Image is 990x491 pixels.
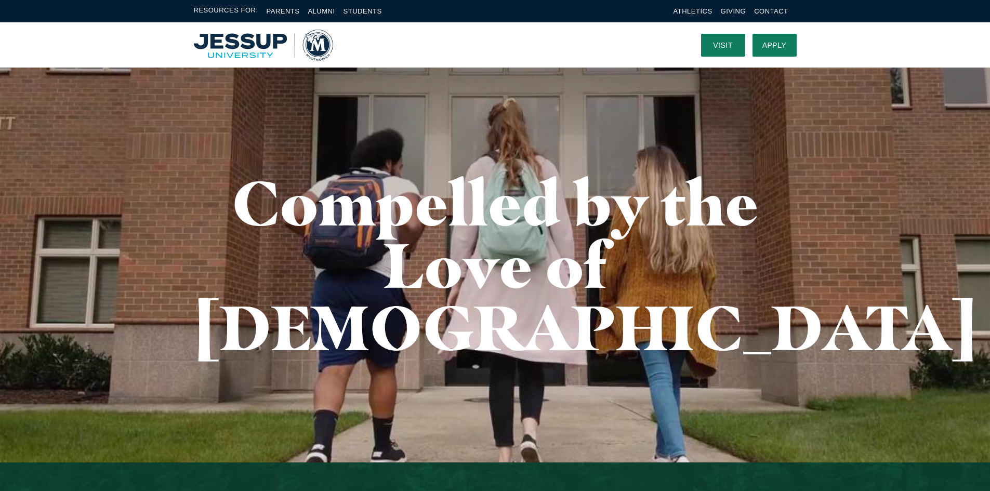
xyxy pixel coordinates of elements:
[194,30,333,61] img: Multnomah University Logo
[194,30,333,61] a: Home
[753,34,797,57] a: Apply
[754,7,788,15] a: Contact
[267,7,300,15] a: Parents
[194,5,258,17] span: Resources For:
[194,171,797,359] h1: Compelled by the Love of [DEMOGRAPHIC_DATA]
[344,7,382,15] a: Students
[721,7,746,15] a: Giving
[674,7,712,15] a: Athletics
[701,34,745,57] a: Visit
[308,7,335,15] a: Alumni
